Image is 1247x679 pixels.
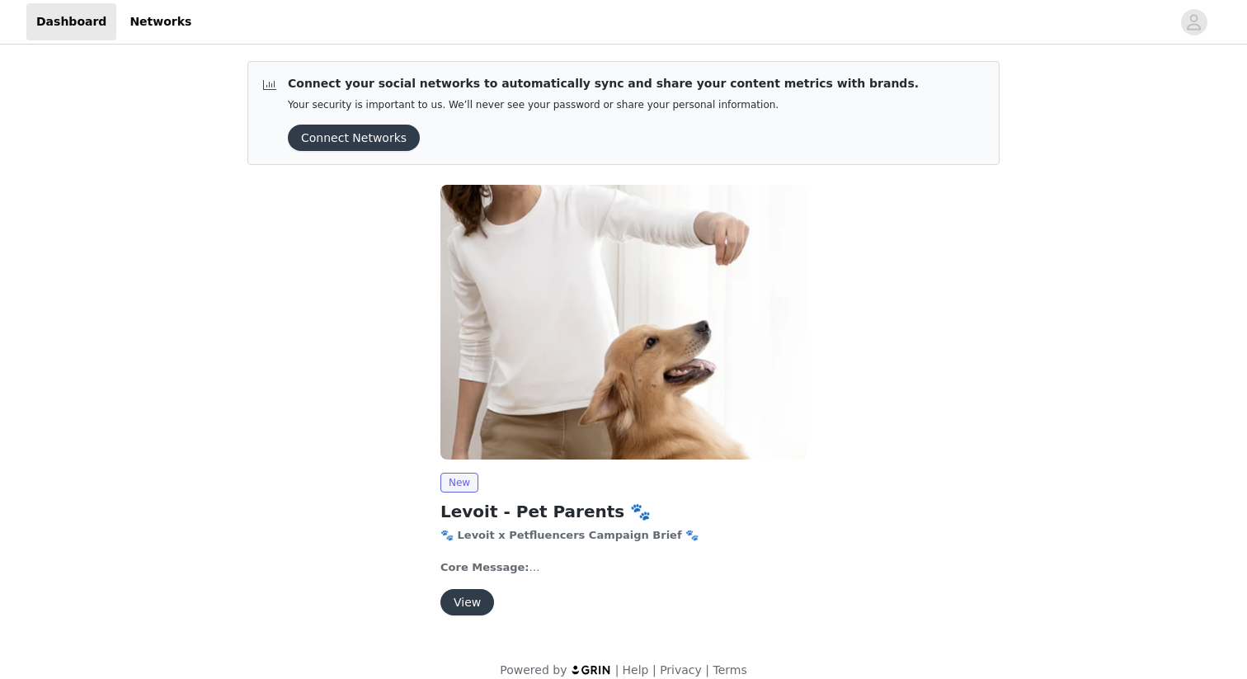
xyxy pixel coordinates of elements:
div: avatar [1186,9,1202,35]
span: | [615,663,619,677]
a: Networks [120,3,201,40]
strong: 🐾 Levoit x Petfluencers Campaign Brief 🐾 [440,529,699,541]
h2: Levoit - Pet Parents 🐾 [440,499,807,524]
a: View [440,596,494,609]
p: Fresh air for a cause 💙 Keep the pet romance going while creating a healthier home for everyone. [440,559,807,576]
strong: Core Message: [440,561,529,573]
span: Powered by [500,663,567,677]
a: Terms [713,663,746,677]
img: Levoit [440,185,807,460]
p: Connect your social networks to automatically sync and share your content metrics with brands. [288,75,919,92]
a: Privacy [660,663,702,677]
a: Help [623,663,649,677]
button: Connect Networks [288,125,420,151]
button: View [440,589,494,615]
span: | [705,663,709,677]
img: logo [571,664,612,675]
span: New [440,473,478,493]
a: Dashboard [26,3,116,40]
p: Your security is important to us. We’ll never see your password or share your personal information. [288,99,919,111]
span: | [652,663,656,677]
